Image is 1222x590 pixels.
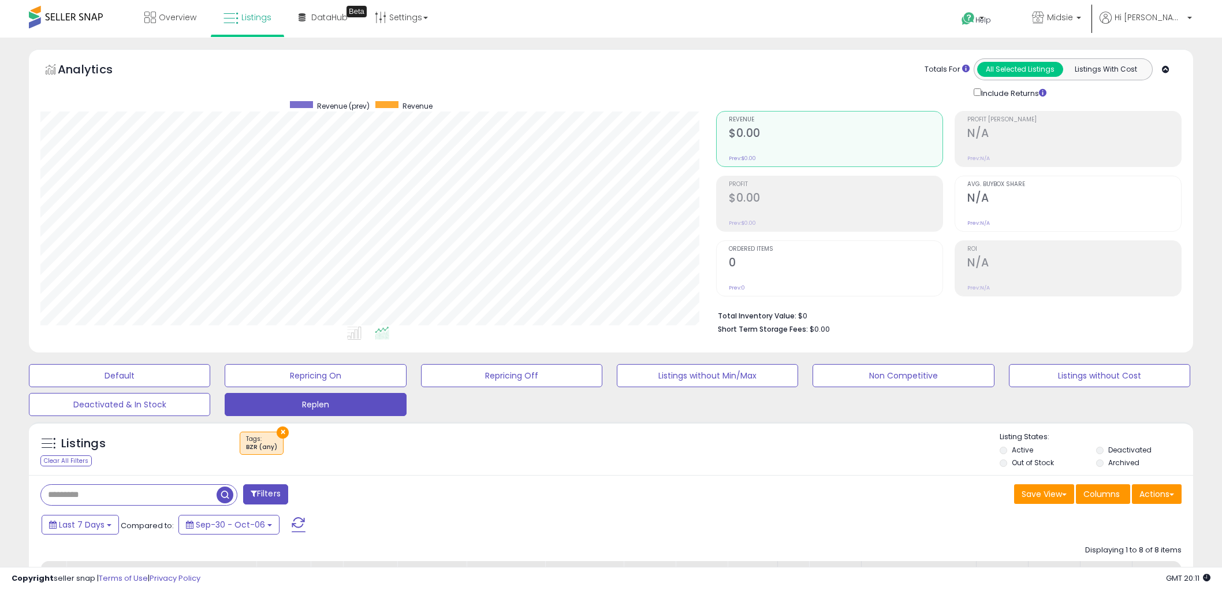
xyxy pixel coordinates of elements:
small: Prev: $0.00 [729,220,756,227]
small: Prev: N/A [967,155,990,162]
div: BZR (any) [246,443,277,451]
div: Tooltip anchor [347,6,367,17]
div: Totals For [925,64,970,75]
span: Last 7 Days [59,519,105,530]
label: Archived [1108,458,1139,467]
button: All Selected Listings [977,62,1063,77]
button: Listings without Cost [1009,364,1190,387]
small: Prev: N/A [967,284,990,291]
div: Clear All Filters [40,455,92,466]
button: Deactivated & In Stock [29,393,210,416]
span: Help [975,15,991,25]
button: Default [29,364,210,387]
span: Hi [PERSON_NAME] [1115,12,1184,23]
label: Out of Stock [1012,458,1054,467]
i: Get Help [961,12,975,26]
button: Replen [225,393,406,416]
span: Compared to: [121,520,174,531]
b: Total Inventory Value: [718,311,796,321]
span: DataHub [311,12,348,23]
a: Hi [PERSON_NAME] [1100,12,1192,38]
small: Prev: N/A [967,220,990,227]
button: Filters [243,484,288,504]
button: Listings With Cost [1063,62,1149,77]
div: seller snap | | [12,573,200,584]
span: Listings [241,12,271,23]
span: Revenue [729,117,942,123]
small: Prev: $0.00 [729,155,756,162]
button: × [277,426,289,439]
h2: N/A [967,191,1181,207]
span: Overview [159,12,196,23]
button: Save View [1014,484,1074,504]
span: Ordered Items [729,246,942,253]
span: Profit [PERSON_NAME] [967,117,1181,123]
small: Prev: 0 [729,284,745,291]
label: Deactivated [1108,445,1152,455]
b: Short Term Storage Fees: [718,324,808,334]
span: Profit [729,181,942,188]
h5: Listings [61,436,106,452]
h2: $0.00 [729,127,942,142]
span: ROI [967,246,1181,253]
h2: N/A [967,256,1181,272]
p: Listing States: [1000,432,1193,443]
button: Last 7 Days [42,515,119,535]
h2: 0 [729,256,942,272]
div: Displaying 1 to 8 of 8 items [1085,545,1182,556]
span: $0.00 [810,324,830,335]
strong: Copyright [12,573,54,584]
span: Revenue [403,101,433,111]
div: Include Returns [965,86,1060,99]
a: Help [952,3,1014,38]
li: $0 [718,308,1173,322]
h2: $0.00 [729,191,942,207]
button: Repricing Off [421,364,602,387]
label: Active [1012,445,1033,455]
span: Sep-30 - Oct-06 [196,519,265,530]
span: Avg. Buybox Share [967,181,1181,188]
button: Actions [1132,484,1182,504]
span: Revenue (prev) [317,101,370,111]
span: 2025-10-14 20:11 GMT [1166,573,1210,584]
h2: N/A [967,127,1181,142]
button: Listings without Min/Max [617,364,798,387]
span: Tags : [246,435,277,452]
button: Sep-30 - Oct-06 [178,515,280,535]
a: Terms of Use [99,573,148,584]
button: Repricing On [225,364,406,387]
span: Columns [1083,488,1120,500]
button: Columns [1076,484,1130,504]
button: Non Competitive [813,364,994,387]
h5: Analytics [58,61,135,80]
a: Privacy Policy [150,573,200,584]
span: Midsie [1047,12,1073,23]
